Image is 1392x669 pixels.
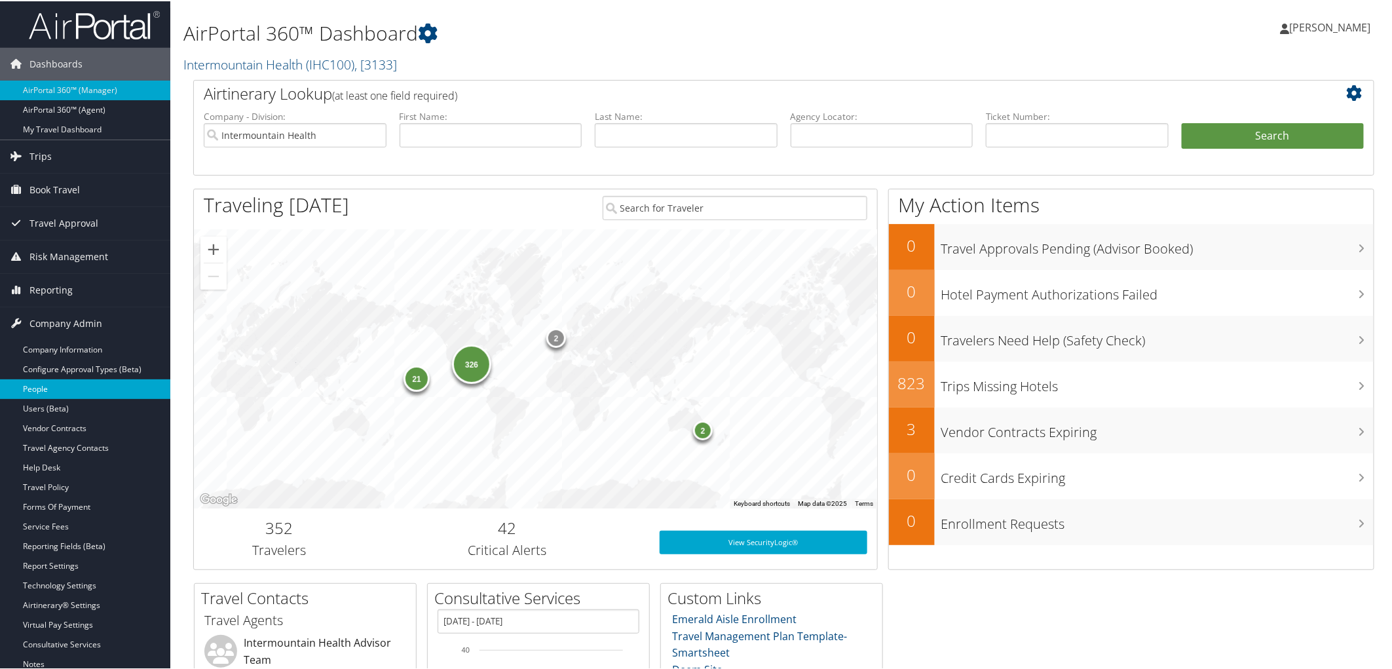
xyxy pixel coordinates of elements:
[734,498,790,507] button: Keyboard shortcuts
[941,278,1374,303] h3: Hotel Payment Authorizations Failed
[375,516,640,538] h2: 42
[183,18,984,46] h1: AirPortal 360™ Dashboard
[673,628,848,659] a: Travel Management Plan Template- Smartsheet
[668,586,882,608] h2: Custom Links
[332,87,457,102] span: (at least one field required)
[204,540,355,558] h3: Travelers
[29,273,73,305] span: Reporting
[889,371,935,393] h2: 823
[889,315,1374,360] a: 0Travelers Need Help (Safety Check)
[889,360,1374,406] a: 823Trips Missing Hotels
[204,109,386,122] label: Company - Division:
[889,508,935,531] h2: 0
[400,109,582,122] label: First Name:
[29,239,108,272] span: Risk Management
[306,54,354,72] span: ( IHC100 )
[29,172,80,205] span: Book Travel
[889,269,1374,315] a: 0Hotel Payment Authorizations Failed
[462,645,470,653] tspan: 40
[200,262,227,288] button: Zoom out
[29,206,98,239] span: Travel Approval
[404,364,430,390] div: 21
[204,516,355,538] h2: 352
[354,54,397,72] span: , [ 3133 ]
[434,586,649,608] h2: Consultative Services
[595,109,778,122] label: Last Name:
[29,306,102,339] span: Company Admin
[941,415,1374,440] h3: Vendor Contracts Expiring
[941,507,1374,532] h3: Enrollment Requests
[204,610,406,628] h3: Travel Agents
[29,9,160,39] img: airportal-logo.png
[660,529,868,553] a: View SecurityLogic®
[375,540,640,558] h3: Critical Alerts
[1281,7,1384,46] a: [PERSON_NAME]
[889,452,1374,498] a: 0Credit Cards Expiring
[889,233,935,256] h2: 0
[889,190,1374,218] h1: My Action Items
[200,235,227,261] button: Zoom in
[941,324,1374,349] h3: Travelers Need Help (Safety Check)
[941,461,1374,486] h3: Credit Cards Expiring
[693,419,713,439] div: 2
[204,81,1266,104] h2: Airtinerary Lookup
[889,223,1374,269] a: 0Travel Approvals Pending (Advisor Booked)
[941,232,1374,257] h3: Travel Approvals Pending (Advisor Booked)
[855,499,873,506] a: Terms (opens in new tab)
[791,109,973,122] label: Agency Locator:
[889,463,935,485] h2: 0
[201,586,416,608] h2: Travel Contacts
[941,370,1374,394] h3: Trips Missing Hotels
[197,490,240,507] a: Open this area in Google Maps (opens a new window)
[798,499,847,506] span: Map data ©2025
[889,279,935,301] h2: 0
[673,611,797,625] a: Emerald Aisle Enrollment
[889,498,1374,544] a: 0Enrollment Requests
[1182,122,1364,148] button: Search
[197,490,240,507] img: Google
[1290,19,1371,33] span: [PERSON_NAME]
[889,406,1374,452] a: 3Vendor Contracts Expiring
[546,326,566,346] div: 2
[204,190,349,218] h1: Traveling [DATE]
[29,139,52,172] span: Trips
[29,47,83,79] span: Dashboards
[452,343,491,383] div: 326
[889,325,935,347] h2: 0
[603,195,868,219] input: Search for Traveler
[183,54,397,72] a: Intermountain Health
[986,109,1169,122] label: Ticket Number:
[889,417,935,439] h2: 3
